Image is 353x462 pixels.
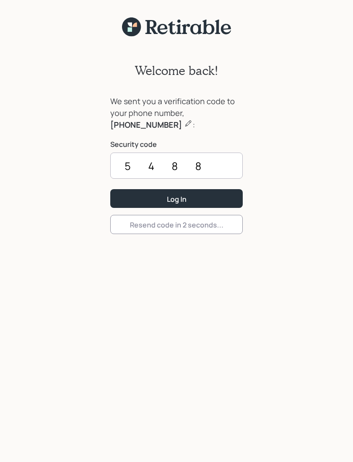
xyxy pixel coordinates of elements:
[110,215,243,234] button: Resend code in 2 seconds...
[110,153,243,179] input: ••••
[167,194,187,204] div: Log In
[110,119,182,130] b: [PHONE_NUMBER]
[130,220,224,230] div: Resend code in 2 seconds...
[110,189,243,208] button: Log In
[110,139,243,149] label: Security code
[135,63,218,78] h2: Welcome back!
[110,95,243,131] div: We sent you a verification code to your phone number, :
